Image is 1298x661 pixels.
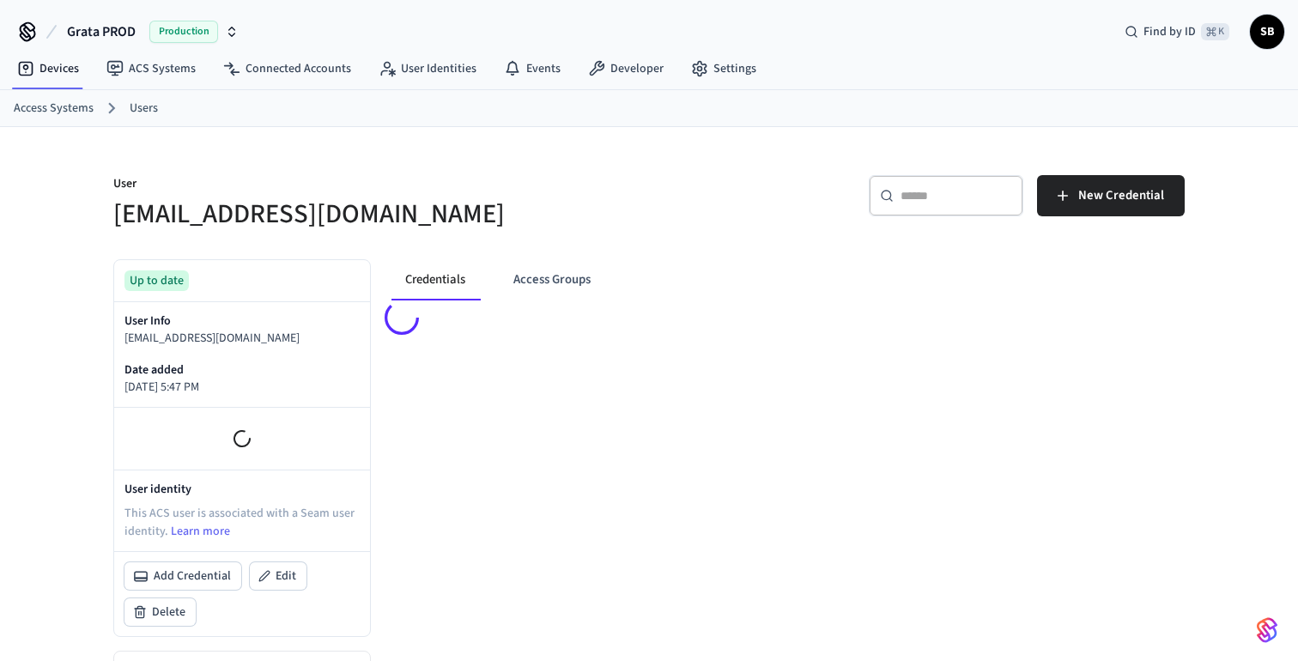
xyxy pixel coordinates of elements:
a: Access Systems [14,100,94,118]
a: Devices [3,53,93,84]
button: Add Credential [124,562,241,590]
p: [EMAIL_ADDRESS][DOMAIN_NAME] [124,330,360,348]
span: Find by ID [1143,23,1196,40]
span: Edit [276,567,296,585]
h5: [EMAIL_ADDRESS][DOMAIN_NAME] [113,197,639,232]
button: SB [1250,15,1284,49]
div: Up to date [124,270,189,291]
span: SB [1252,16,1283,47]
button: Credentials [391,259,479,300]
span: Production [149,21,218,43]
a: Settings [677,53,770,84]
span: Add Credential [154,567,231,585]
div: Find by ID⌘ K [1111,16,1243,47]
p: User [113,175,639,197]
p: [DATE] 5:47 PM [124,379,360,397]
span: ⌘ K [1201,23,1229,40]
img: SeamLogoGradient.69752ec5.svg [1257,616,1277,644]
p: User identity [124,481,360,498]
button: Delete [124,598,196,626]
p: This ACS user is associated with a Seam user identity. [124,505,360,541]
a: Users [130,100,158,118]
a: Events [490,53,574,84]
p: Date added [124,361,360,379]
a: ACS Systems [93,53,209,84]
a: Developer [574,53,677,84]
button: Access Groups [500,259,604,300]
span: Grata PROD [67,21,136,42]
span: New Credential [1078,185,1164,207]
span: Delete [152,603,185,621]
a: User Identities [365,53,490,84]
a: Learn more [171,523,230,540]
button: Edit [250,562,306,590]
p: User Info [124,312,360,330]
a: Connected Accounts [209,53,365,84]
button: New Credential [1037,175,1185,216]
